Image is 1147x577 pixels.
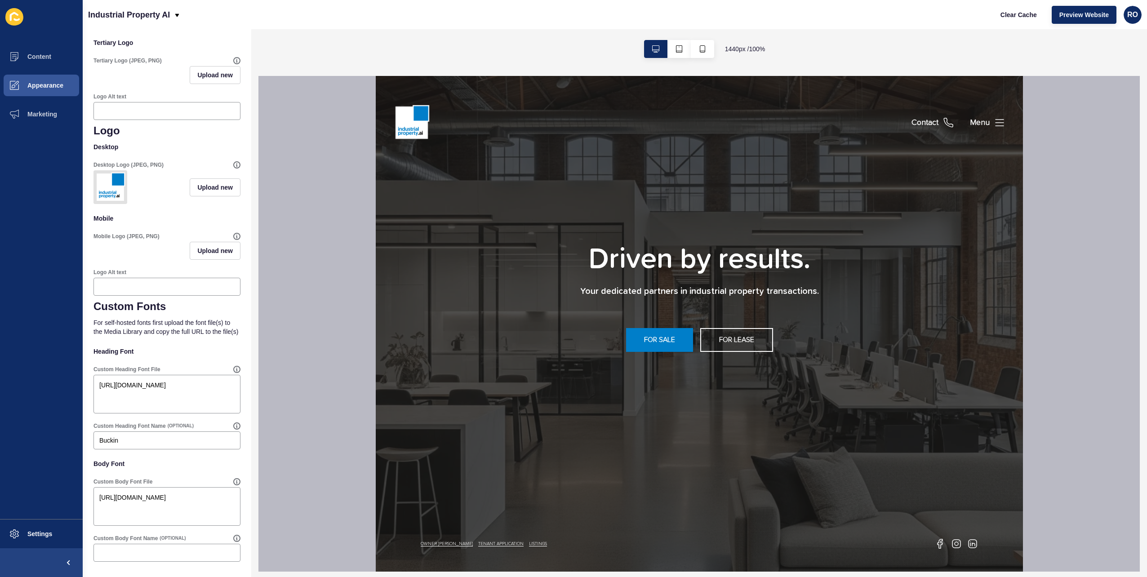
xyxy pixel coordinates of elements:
[93,300,240,313] h1: Custom Fonts
[88,4,170,26] p: Industrial Property AI
[1052,6,1116,24] button: Preview Website
[1000,10,1037,19] span: Clear Cache
[1127,10,1138,19] span: RO
[93,137,240,157] p: Desktop
[594,41,614,53] div: Menu
[190,178,240,196] button: Upload new
[190,242,240,260] button: Upload new
[93,269,126,276] label: Logo Alt text
[197,246,233,255] span: Upload new
[93,535,158,542] label: Custom Body Font Name
[93,209,240,228] p: Mobile
[325,252,397,276] a: FOR LEASE
[93,57,162,64] label: Tertiary Logo (JPEG, PNG)
[168,423,194,429] span: (OPTIONAL)
[93,124,240,137] h1: Logo
[725,44,765,53] span: 1440 px / 100 %
[18,29,54,65] img: Company logo
[45,466,97,470] a: OWNER [PERSON_NAME]
[93,366,160,373] label: Custom Heading Font File
[93,478,152,485] label: Custom Body Font File
[95,488,239,524] textarea: [URL][DOMAIN_NAME]
[250,252,317,276] a: FOR SALE
[594,41,629,53] button: Menu
[197,71,233,80] span: Upload new
[153,466,171,470] a: LISTINGS
[95,376,239,412] textarea: [URL][DOMAIN_NAME]
[93,454,240,474] p: Body Font
[93,342,240,361] p: Heading Font
[1059,10,1109,19] span: Preview Website
[213,166,435,201] h1: Driven by results.
[93,161,164,169] label: Desktop Logo (JPEG, PNG)
[93,313,240,342] p: For self-hosted fonts first upload the font file(s) to the Media Library and copy the full URL to...
[160,535,186,541] span: (OPTIONAL)
[93,33,240,53] p: Tertiary Logo
[536,41,563,53] div: Contact
[102,466,148,470] a: TENANT APPLICATION
[93,422,166,430] label: Custom Heading Font Name
[93,93,126,100] label: Logo Alt text
[190,66,240,84] button: Upload new
[993,6,1045,24] button: Clear Cache
[205,210,443,221] h2: Your dedicated partners in industrial property transactions.
[93,233,160,240] label: Mobile Logo (JPEG, PNG)
[95,172,125,202] img: 40d339e2969f1064462635dfcdc486a4.png
[197,183,233,192] span: Upload new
